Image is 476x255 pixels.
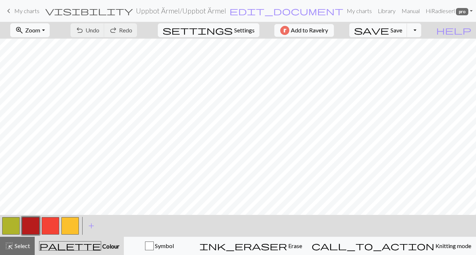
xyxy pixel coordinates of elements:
i: Settings [163,26,233,35]
span: pro [456,8,468,15]
span: add [87,221,96,231]
span: Erase [287,242,302,249]
button: Colour [35,237,124,255]
a: Manual [399,4,423,18]
button: Knitting mode [307,237,476,255]
span: highlight_alt [5,241,14,251]
span: Add to Ravelry [291,26,328,35]
a: My charts [4,5,39,17]
span: settings [163,25,233,35]
span: Symbol [154,242,174,249]
span: edit_document [229,6,343,16]
button: Add to Ravelry [274,24,334,37]
span: palette [39,241,101,251]
span: call_to_action [312,241,434,251]
button: SettingsSettings [158,23,259,37]
span: Knitting mode [434,242,471,249]
span: Select [14,242,30,249]
span: My charts [14,7,39,14]
span: Save [391,27,402,34]
h2: Uppbot Ärmel / Uppbot Ärmel [136,7,226,15]
span: Zoom [25,27,40,34]
img: Ravelry [280,26,289,35]
span: visibility [45,6,133,16]
span: save [354,25,389,35]
span: Colour [101,243,119,250]
a: Library [375,4,399,18]
span: help [436,25,471,35]
button: Erase [195,237,307,255]
button: Save [349,23,407,37]
button: Symbol [124,237,195,255]
span: ink_eraser [199,241,287,251]
span: Settings [234,26,255,35]
span: zoom_in [15,25,24,35]
button: Zoom [10,23,49,37]
a: My charts [344,4,375,18]
span: keyboard_arrow_left [4,6,13,16]
a: HiRadieserl pro [423,4,476,18]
